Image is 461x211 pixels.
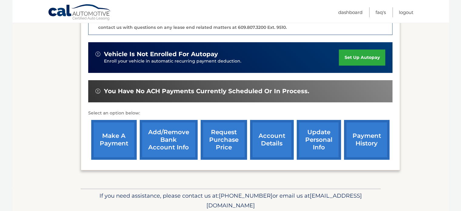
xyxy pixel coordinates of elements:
p: If you need assistance, please contact us at: or email us at [85,191,377,210]
p: Select an option below: [88,110,393,117]
a: set up autopay [339,49,385,66]
span: [PHONE_NUMBER] [219,192,272,199]
a: payment history [344,120,389,160]
a: account details [250,120,294,160]
a: Add/Remove bank account info [140,120,198,160]
a: FAQ's [376,7,386,17]
p: Enroll your vehicle in automatic recurring payment deduction. [104,58,339,65]
a: request purchase price [201,120,247,160]
span: You have no ACH payments currently scheduled or in process. [104,87,309,95]
img: alert-white.svg [95,52,100,56]
img: alert-white.svg [95,89,100,94]
a: Cal Automotive [48,4,112,22]
p: The end of your lease is approaching soon. A member of our lease end team will be in touch soon t... [98,10,389,30]
a: make a payment [91,120,137,160]
a: Dashboard [338,7,362,17]
a: Logout [399,7,413,17]
a: update personal info [297,120,341,160]
span: vehicle is not enrolled for autopay [104,50,218,58]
